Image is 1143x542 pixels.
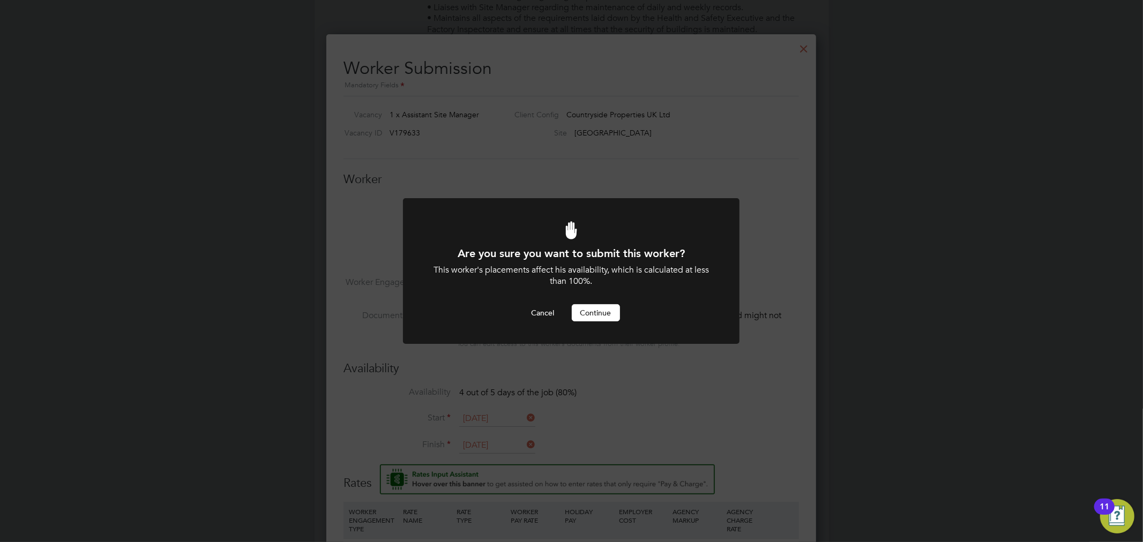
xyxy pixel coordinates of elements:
[572,304,620,321] button: Continue
[1100,507,1109,521] div: 11
[432,265,711,287] div: This worker's placements affect his availability, which is calculated at less than 100%.
[1100,499,1134,533] button: Open Resource Center, 11 new notifications
[432,246,711,260] h1: Are you sure you want to submit this worker?
[523,304,563,321] button: Cancel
